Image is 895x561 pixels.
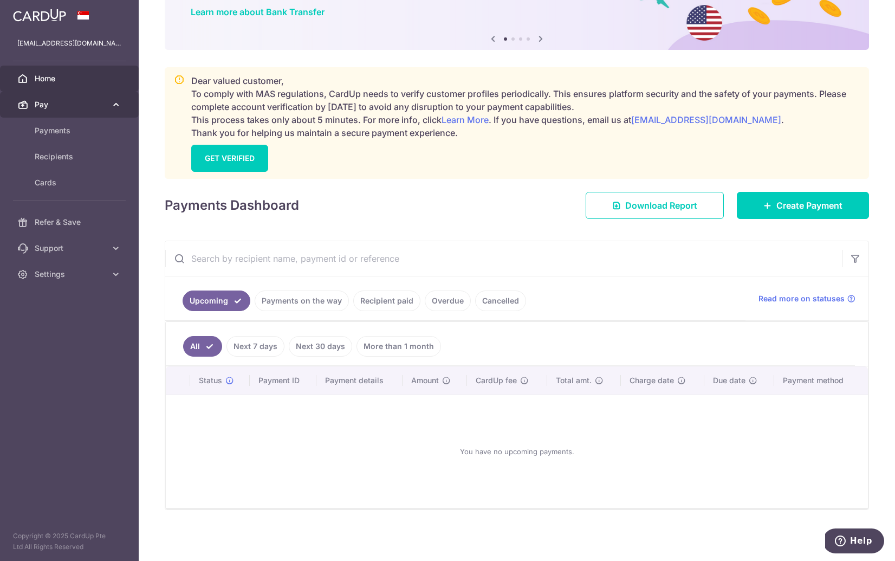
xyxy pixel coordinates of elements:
span: Pay [35,99,106,110]
span: Status [199,375,222,386]
a: More than 1 month [356,336,441,357]
th: Payment method [774,366,868,395]
a: Download Report [586,192,724,219]
span: Create Payment [776,199,842,212]
a: Read more on statuses [758,293,855,304]
span: Payments [35,125,106,136]
a: Upcoming [183,291,250,311]
a: Recipient paid [353,291,420,311]
span: Download Report [625,199,697,212]
a: All [183,336,222,357]
span: Read more on statuses [758,293,845,304]
a: Next 7 days [226,336,284,357]
a: [EMAIL_ADDRESS][DOMAIN_NAME] [631,114,781,125]
a: Next 30 days [289,336,352,357]
p: Dear valued customer, To comply with MAS regulations, CardUp needs to verify customer profiles pe... [191,74,860,139]
span: Settings [35,269,106,280]
input: Search by recipient name, payment id or reference [165,241,842,276]
span: Charge date [630,375,674,386]
iframe: Opens a widget where you can find more information [825,528,884,556]
span: Support [35,243,106,254]
span: Home [35,73,106,84]
span: CardUp fee [476,375,517,386]
h4: Payments Dashboard [165,196,299,215]
a: Learn More [442,114,489,125]
span: Amount [411,375,439,386]
a: Cancelled [475,291,526,311]
span: Cards [35,177,106,188]
span: Total amt. [556,375,592,386]
div: You have no upcoming payments. [179,404,855,499]
a: Payments on the way [255,291,349,311]
a: GET VERIFIED [191,145,268,172]
p: [EMAIL_ADDRESS][DOMAIN_NAME] [17,38,121,49]
span: Refer & Save [35,217,106,228]
a: Create Payment [737,192,869,219]
img: CardUp [13,9,66,22]
span: Recipients [35,151,106,162]
a: Overdue [425,291,471,311]
a: Learn more about Bank Transfer [191,7,325,17]
th: Payment details [316,366,403,395]
span: Due date [713,375,745,386]
th: Payment ID [250,366,316,395]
